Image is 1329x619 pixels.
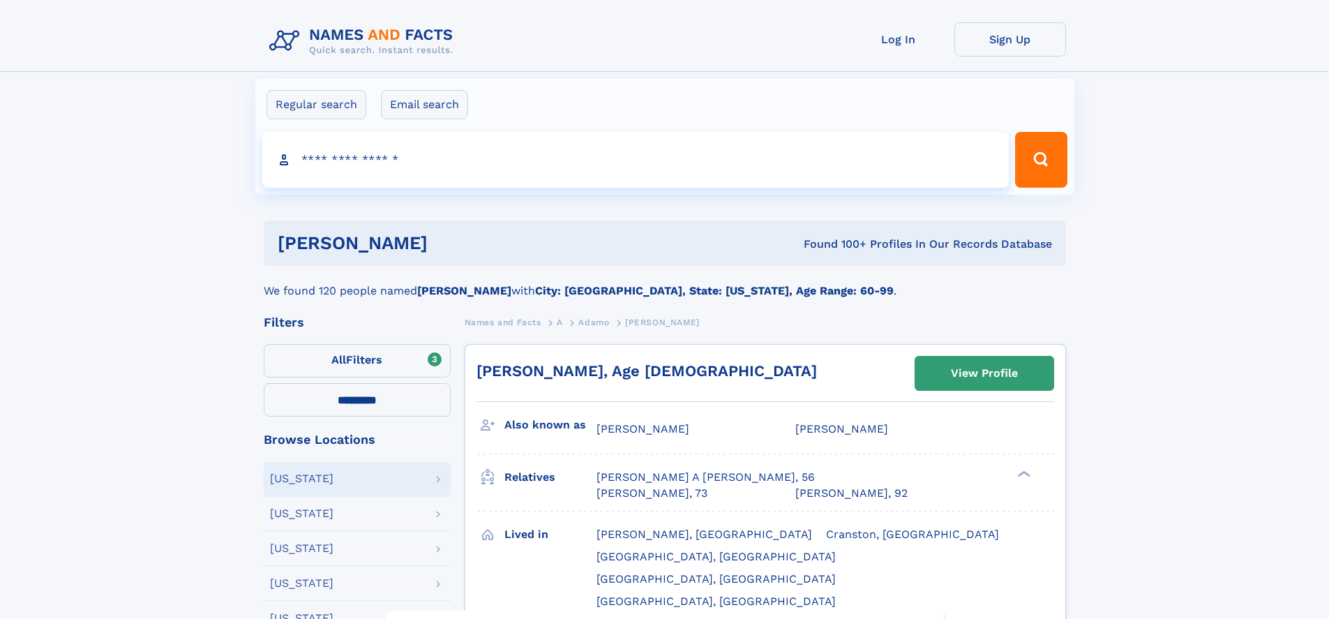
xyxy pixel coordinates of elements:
[557,318,563,327] span: A
[270,543,333,554] div: [US_STATE]
[951,357,1018,389] div: View Profile
[264,344,451,378] label: Filters
[596,470,815,485] a: [PERSON_NAME] A [PERSON_NAME], 56
[504,413,596,437] h3: Also known as
[795,486,908,501] a: [PERSON_NAME], 92
[504,523,596,546] h3: Lived in
[596,486,707,501] a: [PERSON_NAME], 73
[954,22,1066,57] a: Sign Up
[381,90,468,119] label: Email search
[578,313,609,331] a: Adamo
[795,422,888,435] span: [PERSON_NAME]
[264,316,451,329] div: Filters
[596,528,812,541] span: [PERSON_NAME], [GEOGRAPHIC_DATA]
[557,313,563,331] a: A
[266,90,366,119] label: Regular search
[278,234,616,252] h1: [PERSON_NAME]
[915,357,1053,390] a: View Profile
[1014,470,1031,479] div: ❯
[615,237,1052,252] div: Found 100+ Profiles In Our Records Database
[596,422,689,435] span: [PERSON_NAME]
[270,473,333,484] div: [US_STATE]
[264,266,1066,299] div: We found 120 people named with .
[264,433,451,446] div: Browse Locations
[270,508,333,519] div: [US_STATE]
[331,353,346,366] span: All
[465,313,541,331] a: Names and Facts
[596,595,836,608] span: [GEOGRAPHIC_DATA], [GEOGRAPHIC_DATA]
[625,318,700,327] span: [PERSON_NAME]
[578,318,609,327] span: Adamo
[262,132,1009,188] input: search input
[843,22,954,57] a: Log In
[1015,132,1067,188] button: Search Button
[476,362,817,380] a: [PERSON_NAME], Age [DEMOGRAPHIC_DATA]
[596,572,836,586] span: [GEOGRAPHIC_DATA], [GEOGRAPHIC_DATA]
[504,465,596,489] h3: Relatives
[264,22,465,60] img: Logo Names and Facts
[270,578,333,589] div: [US_STATE]
[535,284,894,297] b: City: [GEOGRAPHIC_DATA], State: [US_STATE], Age Range: 60-99
[417,284,511,297] b: [PERSON_NAME]
[596,550,836,563] span: [GEOGRAPHIC_DATA], [GEOGRAPHIC_DATA]
[826,528,999,541] span: Cranston, [GEOGRAPHIC_DATA]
